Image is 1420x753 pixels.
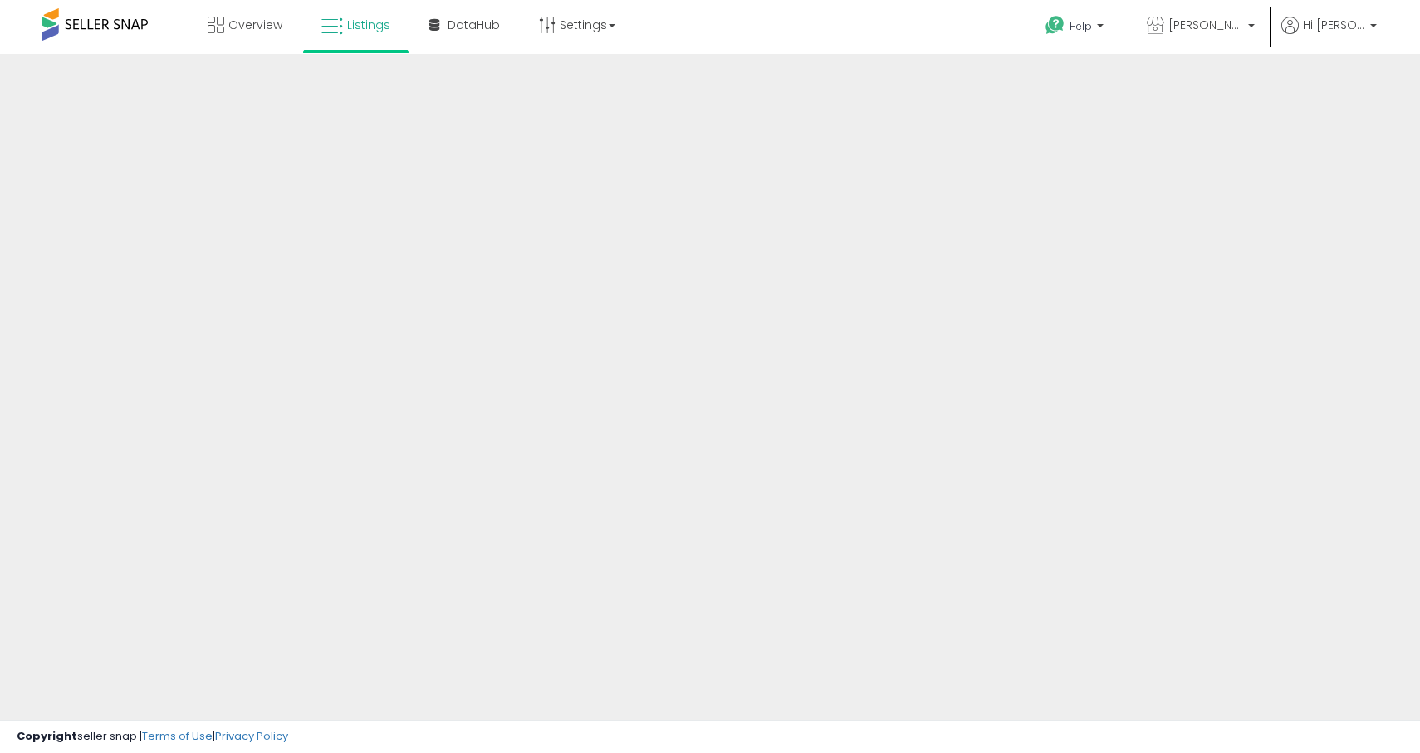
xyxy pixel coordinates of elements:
[1168,17,1243,33] span: [PERSON_NAME] & Co
[1070,19,1092,33] span: Help
[17,728,77,744] strong: Copyright
[142,728,213,744] a: Terms of Use
[17,729,288,745] div: seller snap | |
[228,17,282,33] span: Overview
[1045,15,1065,36] i: Get Help
[1303,17,1365,33] span: Hi [PERSON_NAME]
[215,728,288,744] a: Privacy Policy
[1032,2,1120,54] a: Help
[1281,17,1377,54] a: Hi [PERSON_NAME]
[448,17,500,33] span: DataHub
[347,17,390,33] span: Listings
